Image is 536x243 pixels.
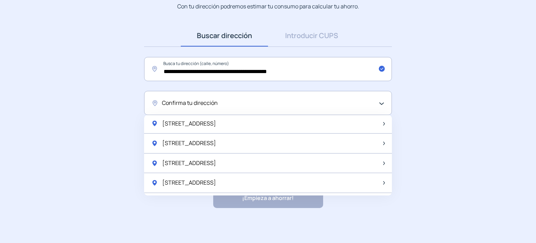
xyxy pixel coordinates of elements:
span: [STREET_ADDRESS] [162,159,216,168]
span: [STREET_ADDRESS] [162,119,216,128]
img: arrow-next-item.svg [383,142,385,145]
p: Con tu dirección podremos estimar tu consumo para calcular tu ahorro. [177,2,359,11]
img: location-pin-green.svg [151,179,158,186]
img: location-pin-green.svg [151,160,158,167]
img: arrow-next-item.svg [383,122,385,126]
img: location-pin-green.svg [151,140,158,147]
a: Buscar dirección [181,25,268,47]
a: Introducir CUPS [268,25,355,47]
span: [STREET_ADDRESS] [162,178,216,187]
span: Confirma tu dirección [162,99,218,108]
img: location-pin-green.svg [151,120,158,127]
span: [STREET_ADDRESS] [162,139,216,148]
img: arrow-next-item.svg [383,181,385,185]
img: arrow-next-item.svg [383,162,385,165]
